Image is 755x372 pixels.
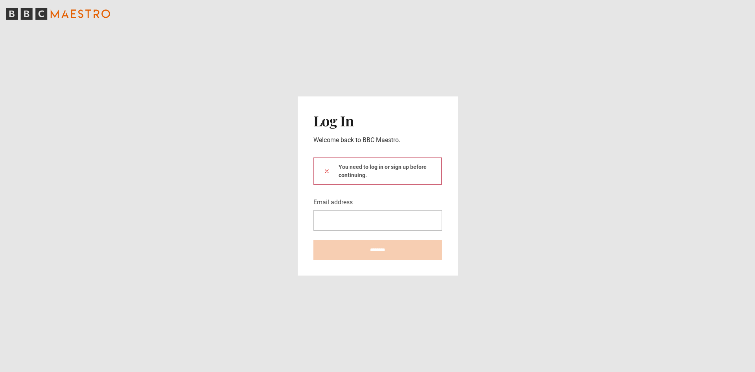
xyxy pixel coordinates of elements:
[313,112,442,129] h2: Log In
[313,157,442,185] div: You need to log in or sign up before continuing.
[313,135,442,145] p: Welcome back to BBC Maestro.
[313,198,353,207] label: Email address
[6,8,110,20] svg: BBC Maestro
